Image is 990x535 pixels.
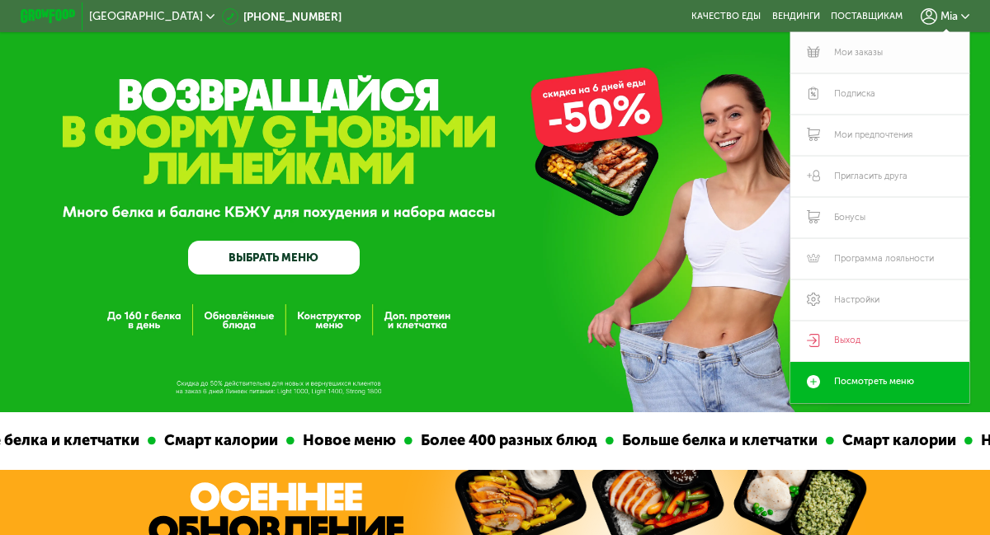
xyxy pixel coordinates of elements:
a: Программа лояльности [790,238,969,279]
a: ВЫБРАТЬ МЕНЮ [188,241,360,275]
a: Мои заказы [790,32,969,73]
a: Подписка [790,73,969,115]
div: Новое меню [292,429,402,453]
a: Мои предпочтения [790,115,969,156]
div: поставщикам [831,11,903,21]
span: Mia [940,11,958,21]
div: Более 400 разных блюд [410,429,603,453]
div: Больше белка и клетчатки [611,429,823,453]
a: Качество еды [691,11,761,21]
a: Вендинги [772,11,820,21]
a: Выход [790,321,969,362]
a: Бонусы [790,197,969,238]
a: Посмотреть меню [790,362,969,403]
a: Настройки [790,279,969,321]
a: [PHONE_NUMBER] [222,8,342,25]
div: Смарт калории [832,429,962,453]
span: [GEOGRAPHIC_DATA] [89,11,203,21]
div: Смарт калории [153,429,284,453]
a: Пригласить друга [790,156,969,197]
